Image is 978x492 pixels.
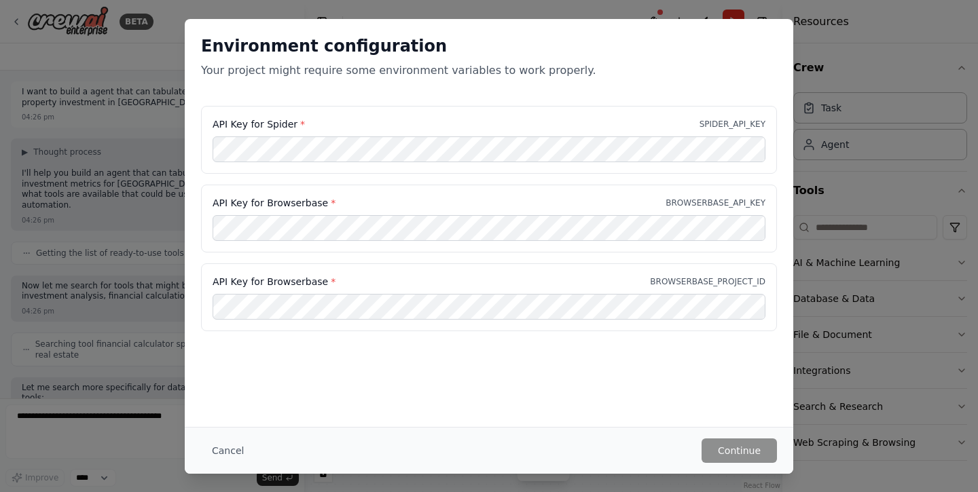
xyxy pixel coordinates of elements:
[666,197,765,208] p: BROWSERBASE_API_KEY
[213,117,305,131] label: API Key for Spider
[213,196,336,210] label: API Key for Browserbase
[213,275,336,288] label: API Key for Browserbase
[201,62,777,79] p: Your project might require some environment variables to work properly.
[201,438,255,463] button: Cancel
[650,276,765,287] p: BROWSERBASE_PROJECT_ID
[702,438,777,463] button: Continue
[201,35,777,57] h2: Environment configuration
[700,119,765,130] p: SPIDER_API_KEY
